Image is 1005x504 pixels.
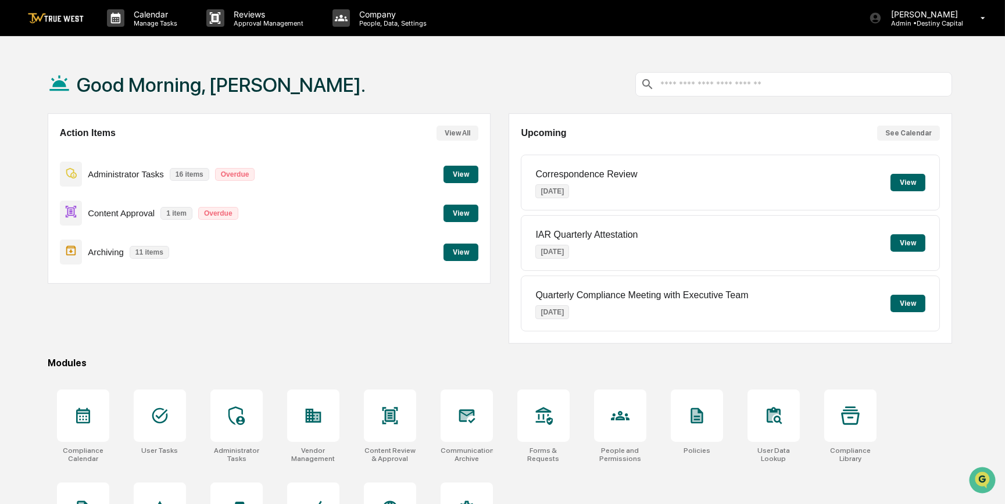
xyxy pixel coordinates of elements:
a: View [444,246,478,257]
div: Policies [684,446,710,455]
button: View [444,166,478,183]
p: Content Approval [88,208,155,218]
div: 🗄️ [84,148,94,157]
p: [DATE] [535,184,569,198]
p: Admin • Destiny Capital [882,19,964,27]
button: View All [437,126,478,141]
p: Company [350,9,432,19]
span: Preclearance [23,146,75,158]
div: User Tasks [141,446,178,455]
p: Overdue [215,168,255,181]
a: 🔎Data Lookup [7,164,78,185]
img: logo [28,13,84,24]
p: People, Data, Settings [350,19,432,27]
div: Communications Archive [441,446,493,463]
div: Start new chat [40,89,191,101]
button: View [444,244,478,261]
div: Administrator Tasks [210,446,263,463]
div: Compliance Calendar [57,446,109,463]
button: Start new chat [198,92,212,106]
p: Quarterly Compliance Meeting with Executive Team [535,290,748,301]
div: 🖐️ [12,148,21,157]
a: 🖐️Preclearance [7,142,80,163]
div: We're available if you need us! [40,101,147,110]
span: Data Lookup [23,169,73,180]
p: Overdue [198,207,238,220]
div: User Data Lookup [748,446,800,463]
span: Attestations [96,146,144,158]
p: IAR Quarterly Attestation [535,230,638,240]
button: View [890,174,925,191]
iframe: Open customer support [968,466,999,497]
p: [PERSON_NAME] [882,9,964,19]
div: Compliance Library [824,446,877,463]
div: Modules [48,358,952,369]
button: See Calendar [877,126,940,141]
p: 11 items [130,246,169,259]
p: Reviews [224,9,309,19]
a: Powered byPylon [82,196,141,206]
span: Pylon [116,197,141,206]
p: Administrator Tasks [88,169,164,179]
a: 🗄️Attestations [80,142,149,163]
img: 1746055101610-c473b297-6a78-478c-a979-82029cc54cd1 [12,89,33,110]
p: 16 items [170,168,209,181]
p: Correspondence Review [535,169,637,180]
div: 🔎 [12,170,21,179]
button: View [444,205,478,222]
p: Archiving [88,247,124,257]
a: View [444,168,478,179]
h2: Action Items [60,128,116,138]
h2: Upcoming [521,128,566,138]
button: View [890,234,925,252]
p: Calendar [124,9,183,19]
p: [DATE] [535,245,569,259]
h1: Good Morning, [PERSON_NAME]. [77,73,366,96]
div: People and Permissions [594,446,646,463]
p: How can we help? [12,24,212,43]
button: View [890,295,925,312]
a: View [444,207,478,218]
div: Forms & Requests [517,446,570,463]
p: Approval Management [224,19,309,27]
p: Manage Tasks [124,19,183,27]
p: [DATE] [535,305,569,319]
div: Vendor Management [287,446,339,463]
div: Content Review & Approval [364,446,416,463]
p: 1 item [160,207,192,220]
